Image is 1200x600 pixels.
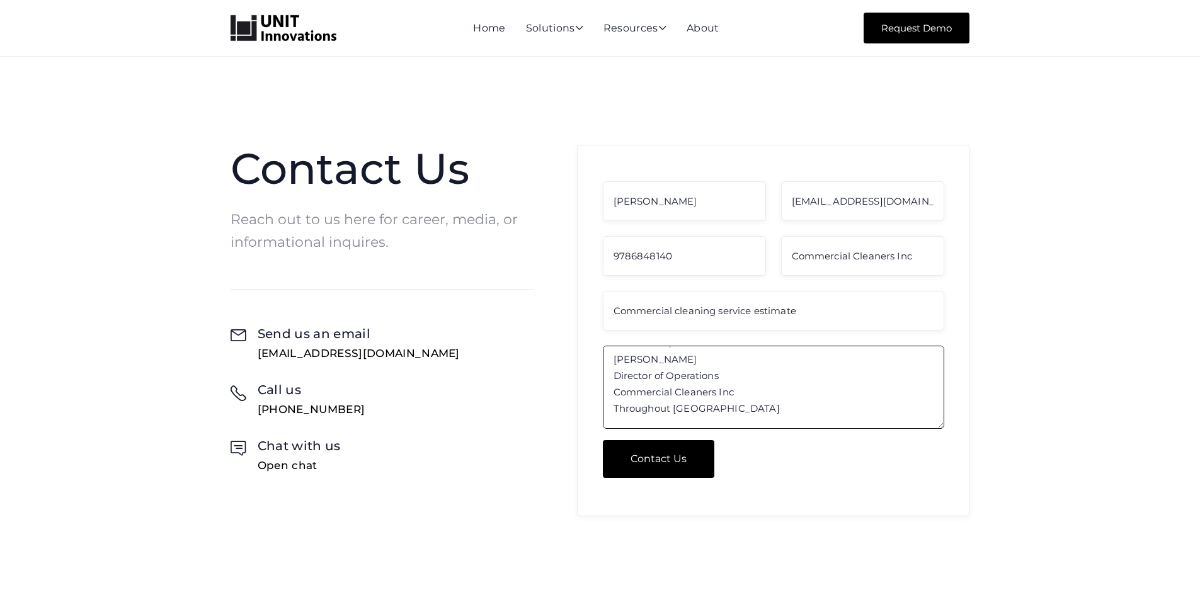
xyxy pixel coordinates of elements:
[603,23,666,35] div: Resources
[258,325,460,342] h2: Send us an email
[258,460,341,472] div: Open chat
[575,23,583,33] span: 
[526,23,583,35] div: Solutions
[603,236,766,276] input: Phone Number
[258,381,365,399] h2: Call us
[231,329,246,359] div: 
[985,464,1200,600] iframe: Chat Widget
[603,181,944,482] form: Contact Form
[603,440,714,478] input: Contact Us
[473,22,505,34] a: Home
[231,437,341,472] a: Chat with usOpen chat
[526,23,583,35] div: Solutions
[781,181,944,221] input: Email Address
[231,208,534,254] p: Reach out to us here for career, media, or informational inquires.
[231,15,336,42] a: home
[658,23,666,33] span: 
[231,441,246,472] div: 
[231,381,365,416] a: Call us[PHONE_NUMBER]
[258,348,460,359] div: [EMAIL_ADDRESS][DOMAIN_NAME]
[231,325,460,359] a: Send us an email[EMAIL_ADDRESS][DOMAIN_NAME]
[687,22,719,34] a: About
[603,23,666,35] div: Resources
[864,13,969,43] a: Request Demo
[603,181,766,221] input: Full Name
[258,437,341,455] h2: Chat with us
[781,236,944,276] input: Company Name
[231,145,534,193] h1: Contact Us
[231,385,246,416] div: 
[258,404,365,416] div: [PHONE_NUMBER]
[603,291,944,331] input: How can we help?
